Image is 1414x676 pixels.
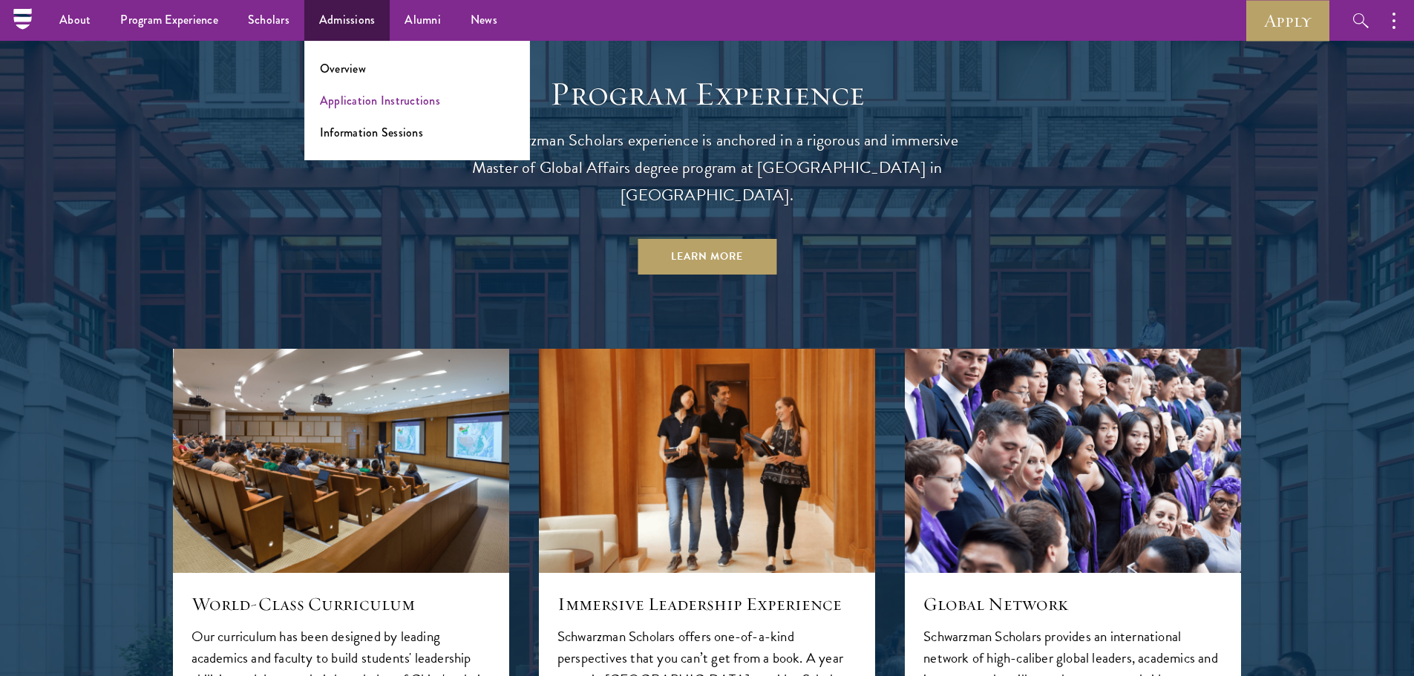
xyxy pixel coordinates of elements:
[192,591,491,617] h5: World-Class Curriculum
[923,591,1222,617] h5: Global Network
[440,73,975,115] h1: Program Experience
[320,60,366,77] a: Overview
[320,92,440,109] a: Application Instructions
[557,591,857,617] h5: Immersive Leadership Experience
[440,127,975,209] p: The Schwarzman Scholars experience is anchored in a rigorous and immersive Master of Global Affai...
[320,124,423,141] a: Information Sessions
[638,239,776,275] a: Learn More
